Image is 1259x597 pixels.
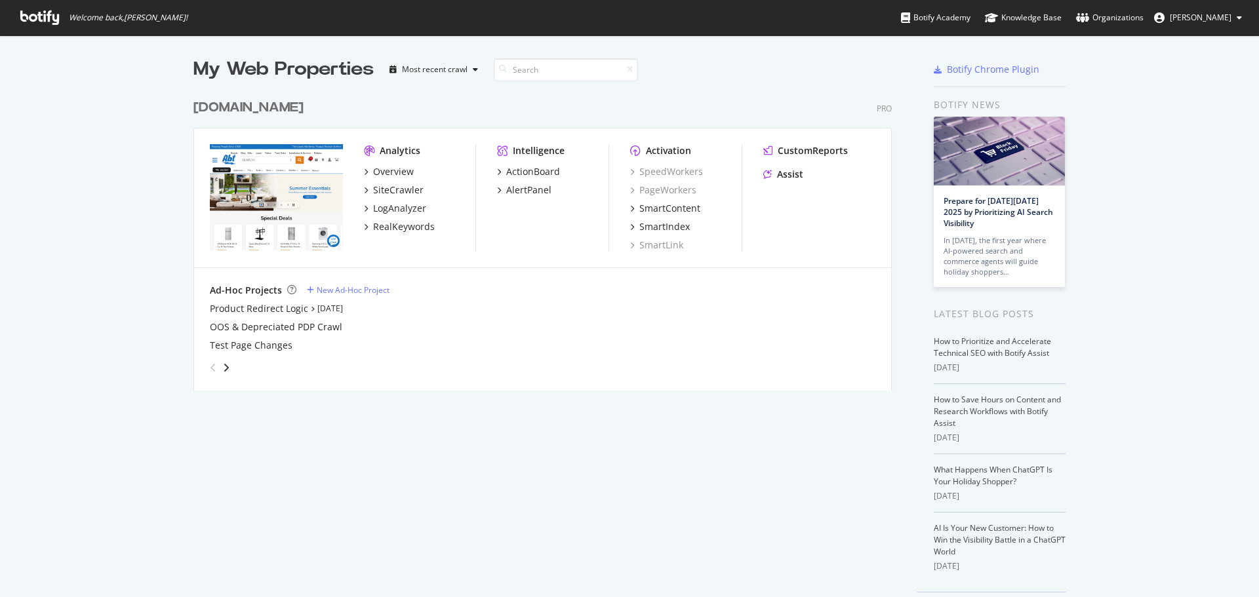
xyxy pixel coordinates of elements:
div: SmartContent [639,202,700,215]
button: Most recent crawl [384,59,483,80]
a: Botify Chrome Plugin [934,63,1039,76]
div: [DATE] [934,560,1066,572]
div: [DOMAIN_NAME] [193,98,304,117]
a: OOS & Depreciated PDP Crawl [210,320,342,334]
a: SmartContent [630,202,700,215]
div: Assist [777,168,803,181]
div: [DATE] [934,490,1066,502]
div: In [DATE], the first year where AI-powered search and commerce agents will guide holiday shoppers… [944,235,1055,277]
div: ActionBoard [506,165,560,178]
a: [DOMAIN_NAME] [193,98,309,117]
div: Organizations [1076,11,1144,24]
a: SiteCrawler [364,183,424,197]
a: New Ad-Hoc Project [307,284,390,296]
div: LogAnalyzer [373,202,426,215]
div: [DATE] [934,362,1066,374]
div: [DATE] [934,432,1066,444]
div: SiteCrawler [373,183,424,197]
div: SmartIndex [639,220,690,233]
div: Activation [646,144,691,157]
div: My Web Properties [193,56,374,83]
a: CustomReports [763,144,848,157]
div: Analytics [380,144,420,157]
div: Overview [373,165,414,178]
a: Assist [763,168,803,181]
div: AlertPanel [506,183,551,197]
div: Intelligence [513,144,565,157]
div: Botify Chrome Plugin [947,63,1039,76]
input: Search [494,58,638,81]
a: SpeedWorkers [630,165,703,178]
div: New Ad-Hoc Project [317,284,390,296]
a: SmartIndex [630,220,690,233]
a: Test Page Changes [210,339,292,352]
a: How to Save Hours on Content and Research Workflows with Botify Assist [934,394,1061,429]
a: LogAnalyzer [364,202,426,215]
a: SmartLink [630,239,683,252]
a: Overview [364,165,414,178]
div: Botify news [934,98,1066,112]
a: Prepare for [DATE][DATE] 2025 by Prioritizing AI Search Visibility [944,195,1053,229]
div: grid [193,83,902,391]
a: PageWorkers [630,183,696,197]
a: ActionBoard [497,165,560,178]
a: [DATE] [317,303,343,314]
div: angle-right [222,361,231,374]
a: AlertPanel [497,183,551,197]
div: Latest Blog Posts [934,307,1066,321]
button: [PERSON_NAME] [1144,7,1252,28]
div: Ad-Hoc Projects [210,284,282,297]
div: Knowledge Base [985,11,1062,24]
span: Michelle Stephens [1170,12,1231,23]
div: Most recent crawl [402,66,468,73]
img: abt.com [210,144,343,250]
a: RealKeywords [364,220,435,233]
img: Prepare for Black Friday 2025 by Prioritizing AI Search Visibility [934,117,1065,185]
a: AI Is Your New Customer: How to Win the Visibility Battle in a ChatGPT World [934,522,1066,557]
a: How to Prioritize and Accelerate Technical SEO with Botify Assist [934,336,1051,358]
span: Welcome back, [PERSON_NAME] ! [69,12,188,23]
div: Pro [877,103,892,114]
div: RealKeywords [373,220,435,233]
a: What Happens When ChatGPT Is Your Holiday Shopper? [934,464,1052,487]
div: CustomReports [778,144,848,157]
a: Product Redirect Logic [210,302,308,315]
div: angle-left [205,357,222,378]
div: Botify Academy [901,11,970,24]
